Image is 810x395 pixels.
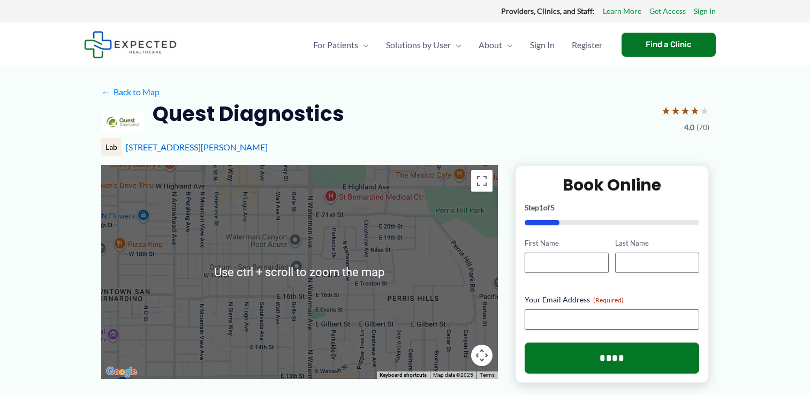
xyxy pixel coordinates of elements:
[593,296,624,304] span: (Required)
[684,120,694,134] span: 4.0
[386,26,451,64] span: Solutions by User
[539,203,543,212] span: 1
[525,238,609,248] label: First Name
[525,294,700,305] label: Your Email Address
[502,26,513,64] span: Menu Toggle
[471,170,493,192] button: Toggle fullscreen view
[84,31,177,58] img: Expected Healthcare Logo - side, dark font, small
[104,365,139,379] a: Open this area in Google Maps (opens a new window)
[501,6,595,16] strong: Providers, Clinics, and Staff:
[101,84,160,100] a: ←Back to Map
[380,371,427,379] button: Keyboard shortcuts
[671,101,680,120] span: ★
[521,26,563,64] a: Sign In
[649,4,686,18] a: Get Access
[433,372,473,378] span: Map data ©2025
[525,174,700,195] h2: Book Online
[525,204,700,211] p: Step of
[471,345,493,366] button: Map camera controls
[694,4,716,18] a: Sign In
[479,26,502,64] span: About
[530,26,555,64] span: Sign In
[101,87,111,97] span: ←
[101,138,122,156] div: Lab
[615,238,699,248] label: Last Name
[451,26,461,64] span: Menu Toggle
[550,203,555,212] span: 5
[305,26,611,64] nav: Primary Site Navigation
[603,4,641,18] a: Learn More
[305,26,377,64] a: For PatientsMenu Toggle
[126,142,268,152] a: [STREET_ADDRESS][PERSON_NAME]
[697,120,709,134] span: (70)
[313,26,358,64] span: For Patients
[690,101,700,120] span: ★
[622,33,716,57] a: Find a Clinic
[572,26,602,64] span: Register
[104,365,139,379] img: Google
[358,26,369,64] span: Menu Toggle
[480,372,495,378] a: Terms (opens in new tab)
[470,26,521,64] a: AboutMenu Toggle
[563,26,611,64] a: Register
[377,26,470,64] a: Solutions by UserMenu Toggle
[680,101,690,120] span: ★
[700,101,709,120] span: ★
[661,101,671,120] span: ★
[153,101,344,127] h2: Quest Diagnostics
